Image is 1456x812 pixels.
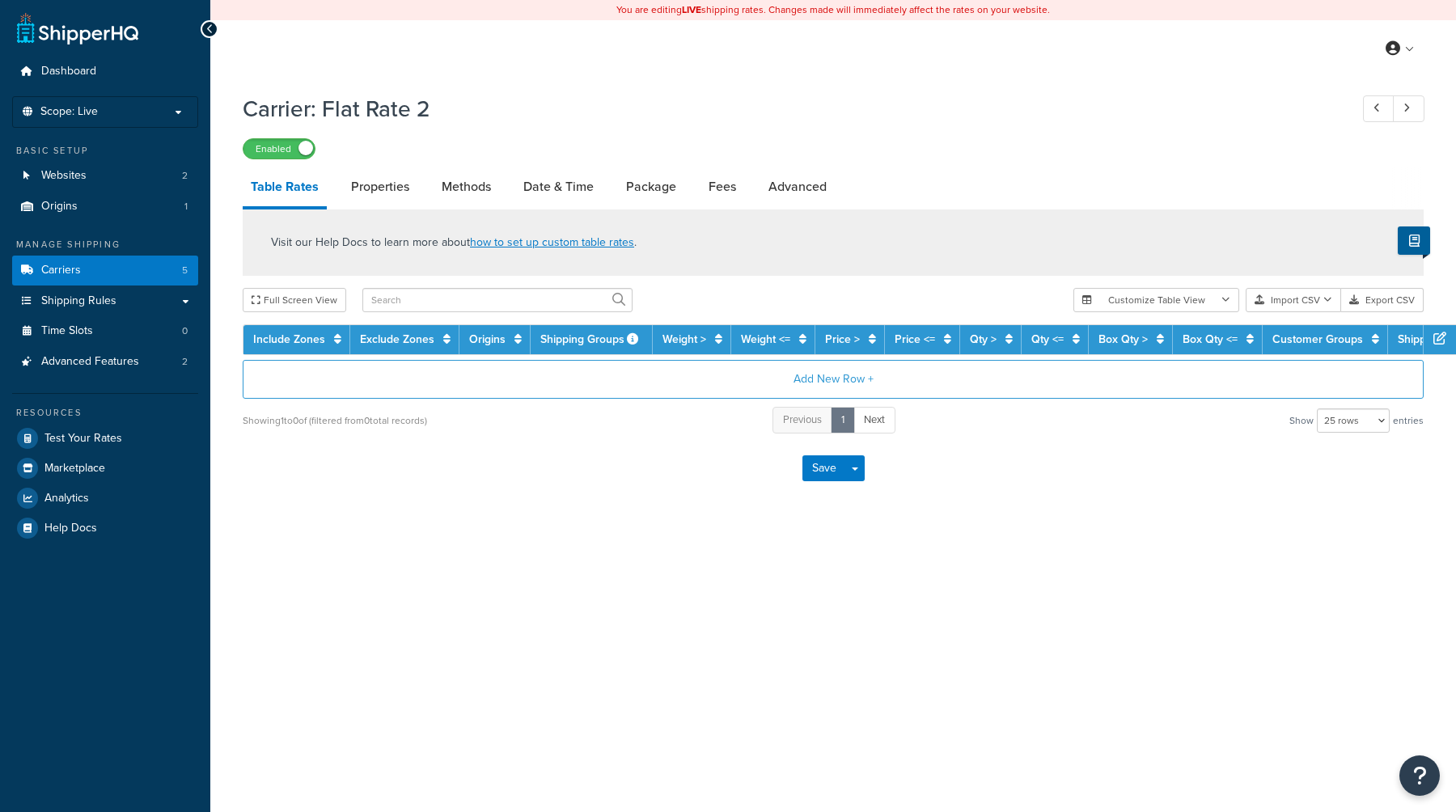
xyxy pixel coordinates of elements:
div: Resources [12,406,198,420]
button: Add New Row + [243,360,1424,399]
span: Previous [783,412,822,427]
a: Customer Groups [1272,331,1363,348]
a: Box Qty > [1098,331,1148,348]
a: Test Your Rates [12,424,198,453]
button: Save [802,455,846,481]
span: 2 [182,355,188,369]
a: Help Docs [12,514,198,543]
span: Next [864,412,885,427]
span: 5 [182,264,188,277]
button: Show Help Docs [1398,226,1430,255]
a: Previous [772,407,832,433]
button: Customize Table View [1073,288,1239,312]
a: Price > [825,331,860,348]
span: 1 [184,200,188,214]
span: 0 [182,324,188,338]
a: Next Record [1393,95,1424,122]
span: Show [1289,409,1314,432]
span: Websites [41,169,87,183]
a: Date & Time [515,167,602,206]
span: 2 [182,169,188,183]
li: Advanced Features [12,347,198,377]
a: Websites2 [12,161,198,191]
button: Export CSV [1341,288,1424,312]
span: Shipping Rules [41,294,116,308]
a: Include Zones [253,331,325,348]
a: Advanced [760,167,835,206]
a: Dashboard [12,57,198,87]
span: Test Your Rates [44,432,122,446]
a: how to set up custom table rates [470,234,634,251]
button: Full Screen View [243,288,346,312]
a: Analytics [12,484,198,513]
a: Weight > [662,331,706,348]
a: Weight <= [741,331,790,348]
a: Exclude Zones [360,331,434,348]
button: Open Resource Center [1399,755,1440,796]
a: Next [853,407,895,433]
a: Table Rates [243,167,327,209]
a: Previous Record [1363,95,1395,122]
span: Marketplace [44,462,105,476]
a: Time Slots0 [12,316,198,346]
div: Manage Shipping [12,238,198,252]
a: Fees [700,167,744,206]
div: Basic Setup [12,144,198,158]
a: Origins [469,331,506,348]
a: Carriers5 [12,256,198,285]
span: Origins [41,200,78,214]
a: Advanced Features2 [12,347,198,377]
b: LIVE [682,2,701,17]
button: Import CSV [1246,288,1341,312]
span: Scope: Live [40,105,98,119]
li: Carriers [12,256,198,285]
th: Shipping Groups [531,325,653,354]
span: Help Docs [44,522,97,535]
li: Origins [12,192,198,222]
li: Websites [12,161,198,191]
a: Methods [434,167,499,206]
a: Marketplace [12,454,198,483]
a: 1 [831,407,855,433]
a: Qty <= [1031,331,1064,348]
span: Carriers [41,264,81,277]
div: Showing 1 to 0 of (filtered from 0 total records) [243,409,427,432]
a: Properties [343,167,417,206]
span: Time Slots [41,324,93,338]
a: Qty > [970,331,997,348]
a: Shipping Rules [12,286,198,316]
a: Price <= [895,331,935,348]
input: Search [362,288,633,312]
a: Origins1 [12,192,198,222]
li: Time Slots [12,316,198,346]
span: Advanced Features [41,355,139,369]
a: Package [618,167,684,206]
span: Dashboard [41,65,96,78]
span: entries [1393,409,1424,432]
span: Analytics [44,492,89,505]
label: Enabled [243,139,315,159]
a: Box Qty <= [1183,331,1238,348]
h1: Carrier: Flat Rate 2 [243,93,1333,125]
p: Visit our Help Docs to learn more about . [271,234,637,252]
